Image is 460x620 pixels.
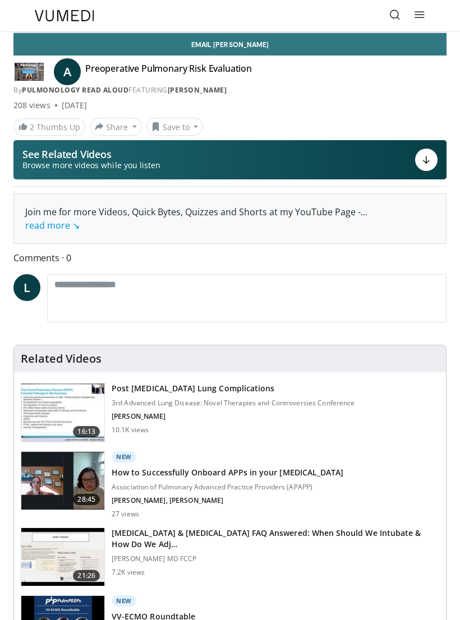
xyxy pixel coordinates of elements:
h3: Post [MEDICAL_DATA] Lung Complications [112,383,355,394]
p: 7.2K views [112,568,145,577]
button: Save to [146,118,204,136]
a: 21:26 [MEDICAL_DATA] & [MEDICAL_DATA] FAQ Answered: When Should We Intubate & How Do We Adj… [PER... [21,528,439,587]
a: Pulmonology Read Aloud [22,85,128,95]
a: 16:13 Post [MEDICAL_DATA] Lung Complications 3rd Advanced Lung Disease: Novel Therapies and Contr... [21,383,439,442]
button: See Related Videos Browse more videos while you listen [13,140,447,179]
img: a8d58a4c-c819-47d5-b7a0-f75158d1e905.150x105_q85_crop-smart_upscale.jpg [21,452,104,510]
h3: How to Successfully Onboard APPs in your [MEDICAL_DATA] [112,467,343,478]
h4: Related Videos [21,352,102,365]
p: [PERSON_NAME] [112,412,355,421]
p: Association of Pulmonary Advanced Practice Providers (APAPP) [112,483,343,492]
img: VuMedi Logo [35,10,94,21]
a: 2 Thumbs Up [13,118,85,136]
p: [PERSON_NAME], [PERSON_NAME] [112,496,343,505]
p: 27 views [112,510,139,519]
span: 2 [30,122,34,132]
p: [PERSON_NAME] MD FCCP [112,554,439,563]
p: 3rd Advanced Lung Disease: Novel Therapies and Controversies Conference [112,399,355,408]
div: Join me for more Videos, Quick Bytes, Quizzes and Shorts at my YouTube Page - [25,205,435,232]
span: 21:26 [73,570,100,581]
a: L [13,274,40,301]
p: New [112,451,136,462]
button: Share [90,118,142,136]
span: 28:45 [73,494,100,505]
img: 0f7493d4-2bdb-4f17-83da-bd9accc2ebef.150x105_q85_crop-smart_upscale.jpg [21,528,104,586]
div: By FEATURING [13,85,447,95]
a: read more ↘ [25,219,80,232]
span: 208 views [13,100,50,111]
p: 10.1K views [112,425,149,434]
a: A [54,58,81,85]
a: [PERSON_NAME] [168,85,227,95]
p: See Related Videos [22,149,160,160]
img: Pulmonology Read Aloud [13,63,45,81]
img: 667297da-f7fe-4586-84bf-5aeb1aa9adcb.150x105_q85_crop-smart_upscale.jpg [21,383,104,442]
a: Email [PERSON_NAME] [13,33,447,55]
span: 16:13 [73,426,100,437]
p: New [112,595,136,607]
h3: [MEDICAL_DATA] & [MEDICAL_DATA] FAQ Answered: When Should We Intubate & How Do We Adj… [112,528,439,550]
div: [DATE] [62,100,87,111]
a: 28:45 New How to Successfully Onboard APPs in your [MEDICAL_DATA] Association of Pulmonary Advanc... [21,451,439,519]
h4: Preoperative Pulmonary Risk Evaluation [85,63,252,81]
span: Browse more videos while you listen [22,160,160,171]
span: Comments 0 [13,251,447,265]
